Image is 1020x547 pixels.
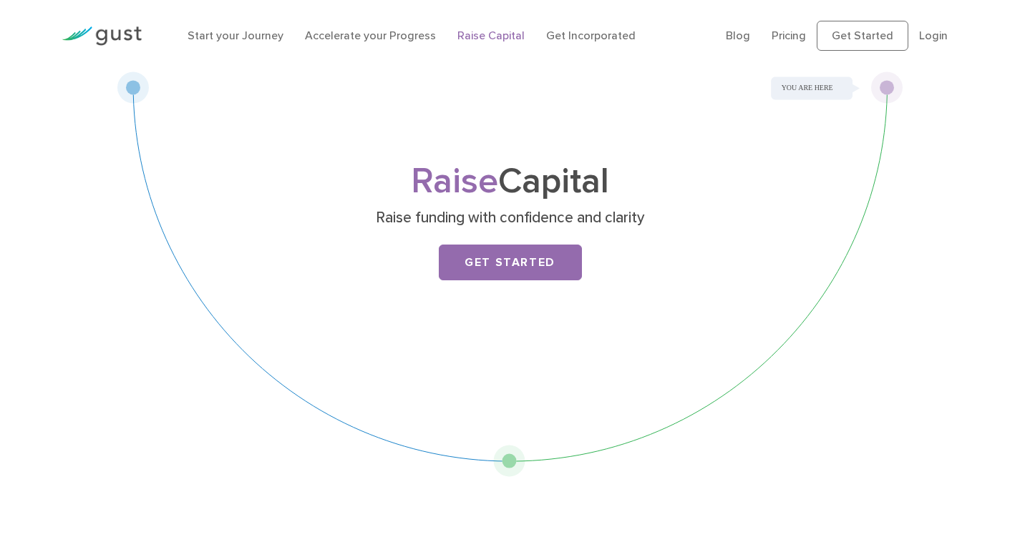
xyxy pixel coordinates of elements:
h1: Capital [228,165,793,198]
a: Raise Capital [457,29,525,42]
a: Accelerate your Progress [305,29,436,42]
span: Raise [411,160,498,202]
a: Get Started [817,21,908,51]
a: Pricing [772,29,806,42]
p: Raise funding with confidence and clarity [233,208,787,228]
a: Get Started [439,245,582,280]
a: Blog [726,29,750,42]
img: Gust Logo [62,26,142,46]
a: Get Incorporated [546,29,636,42]
a: Login [919,29,948,42]
a: Start your Journey [188,29,283,42]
